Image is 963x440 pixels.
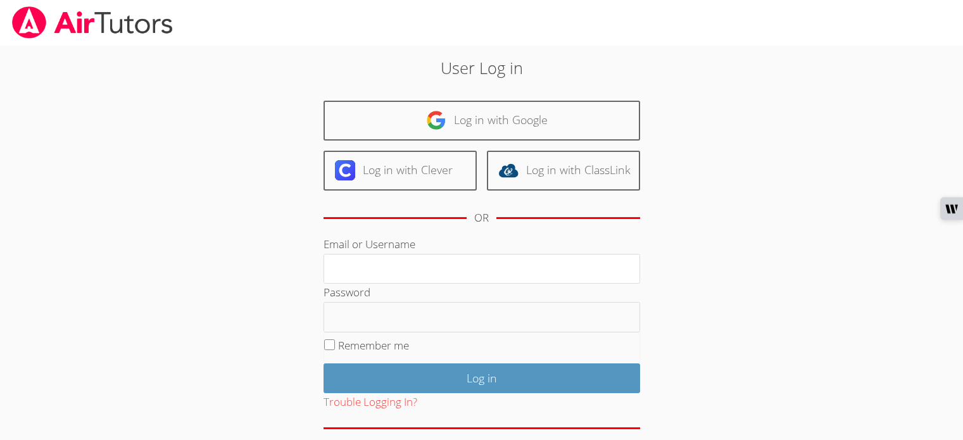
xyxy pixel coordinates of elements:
[426,110,446,130] img: google-logo-50288ca7cdecda66e5e0955fdab243c47b7ad437acaf1139b6f446037453330a.svg
[222,56,741,80] h2: User Log in
[474,209,489,227] div: OR
[324,285,370,299] label: Password
[324,151,477,191] a: Log in with Clever
[11,6,174,39] img: airtutors_banner-c4298cdbf04f3fff15de1276eac7730deb9818008684d7c2e4769d2f7ddbe033.png
[324,101,640,141] a: Log in with Google
[324,393,417,412] button: Trouble Logging In?
[335,160,355,180] img: clever-logo-6eab21bc6e7a338710f1a6ff85c0baf02591cd810cc4098c63d3a4b26e2feb20.svg
[324,363,640,393] input: Log in
[498,160,519,180] img: classlink-logo-d6bb404cc1216ec64c9a2012d9dc4662098be43eaf13dc465df04b49fa7ab582.svg
[338,338,409,353] label: Remember me
[324,237,415,251] label: Email or Username
[487,151,640,191] a: Log in with ClassLink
